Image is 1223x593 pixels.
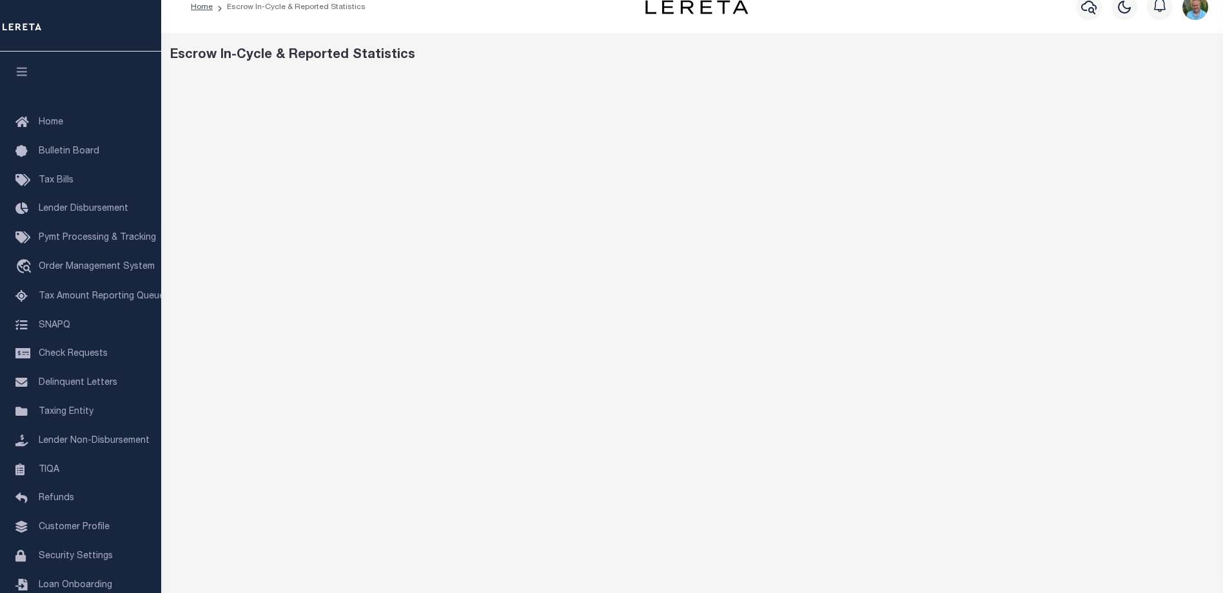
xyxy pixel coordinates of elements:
[39,204,128,213] span: Lender Disbursement
[39,494,74,503] span: Refunds
[213,1,366,13] li: Escrow In-Cycle & Reported Statistics
[39,118,63,127] span: Home
[191,3,213,11] a: Home
[39,233,156,242] span: Pymt Processing & Tracking
[39,292,164,301] span: Tax Amount Reporting Queue
[39,378,117,387] span: Delinquent Letters
[39,320,70,329] span: SNAPQ
[39,465,59,474] span: TIQA
[15,259,36,276] i: travel_explore
[39,176,73,185] span: Tax Bills
[39,349,108,358] span: Check Requests
[39,407,93,416] span: Taxing Entity
[39,147,99,156] span: Bulletin Board
[39,552,113,561] span: Security Settings
[39,581,112,590] span: Loan Onboarding
[170,46,1215,65] div: Escrow In-Cycle & Reported Statistics
[39,262,155,271] span: Order Management System
[39,523,110,532] span: Customer Profile
[39,436,150,445] span: Lender Non-Disbursement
